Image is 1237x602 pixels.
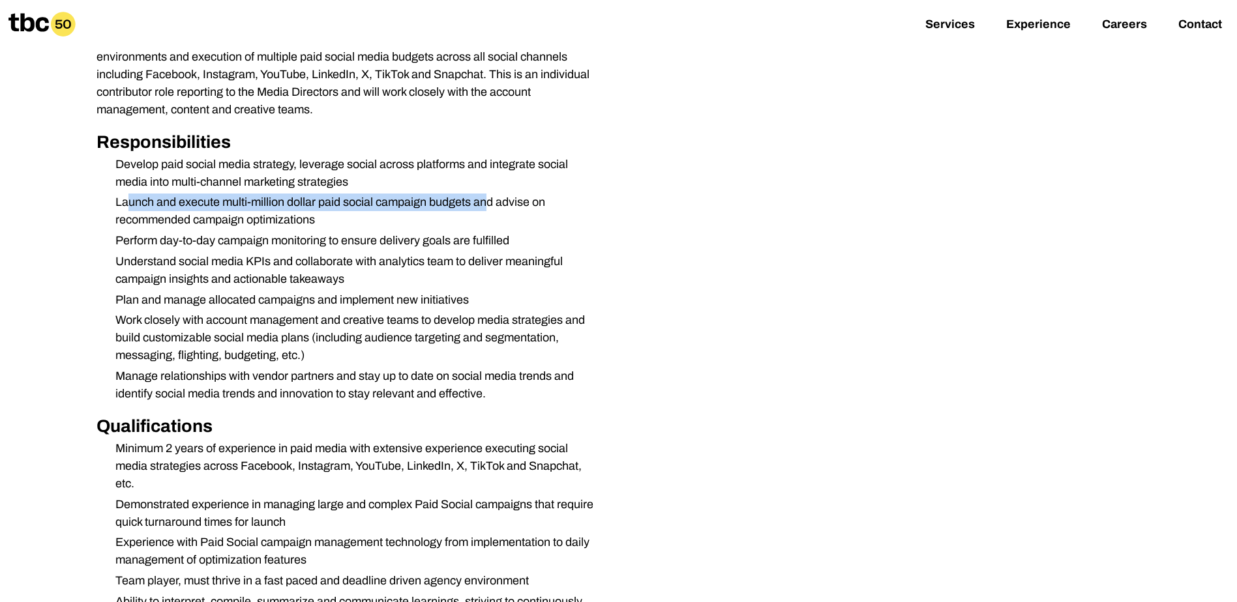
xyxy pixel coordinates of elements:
[105,534,597,569] li: Experience with Paid Social campaign management technology from implementation to daily managemen...
[105,367,597,403] li: Manage relationships with vendor partners and stay up to date on social media trends and identify...
[925,18,975,33] a: Services
[105,291,597,309] li: Plan and manage allocated campaigns and implement new initiatives
[105,156,597,191] li: Develop paid social media strategy, leverage social across platforms and integrate social media i...
[1006,18,1071,33] a: Experience
[97,129,597,156] h2: Responsibilities
[105,496,597,531] li: Demonstrated experience in managing large and complex Paid Social campaigns that require quick tu...
[105,572,597,590] li: Team player, must thrive in a fast paced and deadline driven agency environment
[1178,18,1222,33] a: Contact
[105,440,597,493] li: Minimum 2 years of experience in paid media with extensive experience executing social media stra...
[105,253,597,288] li: Understand social media KPIs and collaborate with analytics team to deliver meaningful campaign i...
[105,232,597,250] li: Perform day-to-day campaign monitoring to ensure delivery goals are fulfilled
[105,311,597,364] li: Work closely with account management and creative teams to develop media strategies and build cus...
[97,13,597,119] p: We are looking for a Paid Social Media Specialist to join our team. The Paid Social Media Special...
[105,193,597,229] li: Launch and execute multi-million dollar paid social campaign budgets and advise on recommended ca...
[1102,18,1147,33] a: Careers
[97,413,597,440] h2: Qualifications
